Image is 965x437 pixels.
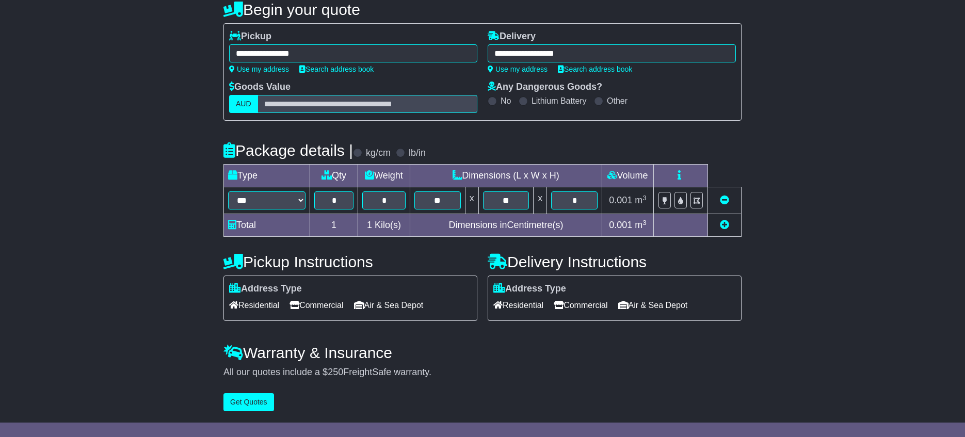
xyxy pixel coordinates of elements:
[642,219,647,226] sup: 3
[299,65,374,73] a: Search address book
[602,165,653,187] td: Volume
[310,214,358,237] td: 1
[534,187,547,214] td: x
[224,165,310,187] td: Type
[488,31,536,42] label: Delivery
[223,253,477,270] h4: Pickup Instructions
[493,297,543,313] span: Residential
[229,283,302,295] label: Address Type
[618,297,688,313] span: Air & Sea Depot
[223,344,742,361] h4: Warranty & Insurance
[488,65,548,73] a: Use my address
[410,214,602,237] td: Dimensions in Centimetre(s)
[367,220,372,230] span: 1
[229,31,271,42] label: Pickup
[554,297,607,313] span: Commercial
[223,142,353,159] h4: Package details |
[558,65,632,73] a: Search address book
[409,148,426,159] label: lb/in
[488,253,742,270] h4: Delivery Instructions
[465,187,478,214] td: x
[720,195,729,205] a: Remove this item
[532,96,587,106] label: Lithium Battery
[224,214,310,237] td: Total
[223,1,742,18] h4: Begin your quote
[229,95,258,113] label: AUD
[223,393,274,411] button: Get Quotes
[635,195,647,205] span: m
[642,194,647,202] sup: 3
[609,195,632,205] span: 0.001
[358,165,410,187] td: Weight
[354,297,424,313] span: Air & Sea Depot
[229,82,291,93] label: Goods Value
[501,96,511,106] label: No
[328,367,343,377] span: 250
[289,297,343,313] span: Commercial
[358,214,410,237] td: Kilo(s)
[488,82,602,93] label: Any Dangerous Goods?
[229,297,279,313] span: Residential
[229,65,289,73] a: Use my address
[609,220,632,230] span: 0.001
[720,220,729,230] a: Add new item
[410,165,602,187] td: Dimensions (L x W x H)
[223,367,742,378] div: All our quotes include a $ FreightSafe warranty.
[607,96,628,106] label: Other
[493,283,566,295] label: Address Type
[635,220,647,230] span: m
[310,165,358,187] td: Qty
[366,148,391,159] label: kg/cm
